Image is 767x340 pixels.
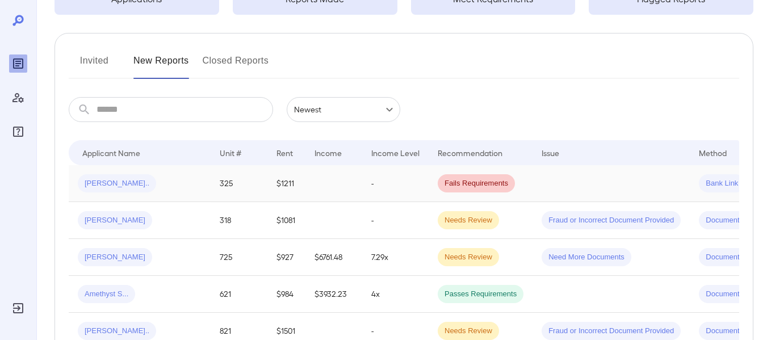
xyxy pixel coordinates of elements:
[78,215,152,226] span: [PERSON_NAME]
[267,276,305,313] td: $984
[9,89,27,107] div: Manage Users
[542,146,560,159] div: Issue
[438,326,499,337] span: Needs Review
[542,326,681,337] span: Fraud or Incorrect Document Provided
[371,146,420,159] div: Income Level
[9,54,27,73] div: Reports
[78,252,152,263] span: [PERSON_NAME]
[267,239,305,276] td: $927
[362,165,429,202] td: -
[78,326,156,337] span: [PERSON_NAME]..
[699,146,727,159] div: Method
[78,289,135,300] span: Amethyst S...
[9,123,27,141] div: FAQ
[438,252,499,263] span: Needs Review
[267,165,305,202] td: $1211
[267,202,305,239] td: $1081
[305,239,362,276] td: $6761.48
[82,146,140,159] div: Applicant Name
[362,239,429,276] td: 7.29x
[315,146,342,159] div: Income
[211,202,267,239] td: 318
[203,52,269,79] button: Closed Reports
[438,178,515,189] span: Fails Requirements
[305,276,362,313] td: $3932.23
[438,215,499,226] span: Needs Review
[211,239,267,276] td: 725
[362,276,429,313] td: 4x
[542,215,681,226] span: Fraud or Incorrect Document Provided
[9,299,27,317] div: Log Out
[362,202,429,239] td: -
[287,97,400,122] div: Newest
[438,289,523,300] span: Passes Requirements
[133,52,189,79] button: New Reports
[69,52,120,79] button: Invited
[211,165,267,202] td: 325
[699,178,745,189] span: Bank Link
[78,178,156,189] span: [PERSON_NAME]..
[438,146,502,159] div: Recommendation
[220,146,241,159] div: Unit #
[276,146,295,159] div: Rent
[211,276,267,313] td: 621
[542,252,631,263] span: Need More Documents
